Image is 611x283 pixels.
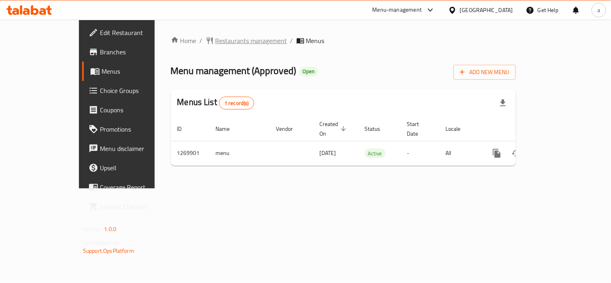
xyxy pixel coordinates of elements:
[82,81,181,100] a: Choice Groups
[100,47,174,57] span: Branches
[100,105,174,115] span: Coupons
[101,66,174,76] span: Menus
[446,124,471,134] span: Locale
[171,62,296,80] span: Menu management ( Approved )
[82,158,181,178] a: Upsell
[493,93,513,113] div: Export file
[373,5,422,15] div: Menu-management
[215,36,287,45] span: Restaurants management
[82,120,181,139] a: Promotions
[171,36,197,45] a: Home
[209,141,270,165] td: menu
[300,67,318,76] div: Open
[82,23,181,42] a: Edit Restaurant
[100,202,174,211] span: Grocery Checklist
[100,28,174,37] span: Edit Restaurant
[206,36,287,45] a: Restaurants management
[171,117,571,166] table: enhanced table
[401,141,439,165] td: -
[82,100,181,120] a: Coupons
[481,117,571,141] th: Actions
[82,62,181,81] a: Menus
[83,238,120,248] span: Get support on:
[100,163,174,173] span: Upsell
[200,36,203,45] li: /
[365,149,385,158] span: Active
[219,97,254,109] div: Total records count
[407,119,430,138] span: Start Date
[454,65,516,80] button: Add New Menu
[82,197,181,216] a: Grocery Checklist
[177,96,254,109] h2: Menus List
[597,6,600,14] span: a
[82,42,181,62] a: Branches
[100,182,174,192] span: Coverage Report
[507,144,526,163] button: Change Status
[460,67,510,77] span: Add New Menu
[276,124,304,134] span: Vendor
[83,246,134,256] a: Support.OpsPlatform
[82,178,181,197] a: Coverage Report
[100,144,174,153] span: Menu disclaimer
[306,36,325,45] span: Menus
[320,148,336,158] span: [DATE]
[100,124,174,134] span: Promotions
[171,36,516,45] nav: breadcrumb
[365,124,391,134] span: Status
[216,124,240,134] span: Name
[290,36,293,45] li: /
[83,224,103,234] span: Version:
[177,124,193,134] span: ID
[460,6,513,14] div: [GEOGRAPHIC_DATA]
[220,99,254,107] span: 1 record(s)
[320,119,349,138] span: Created On
[487,144,507,163] button: more
[104,224,116,234] span: 1.0.0
[171,141,209,165] td: 1269901
[300,68,318,75] span: Open
[439,141,481,165] td: All
[82,139,181,158] a: Menu disclaimer
[100,86,174,95] span: Choice Groups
